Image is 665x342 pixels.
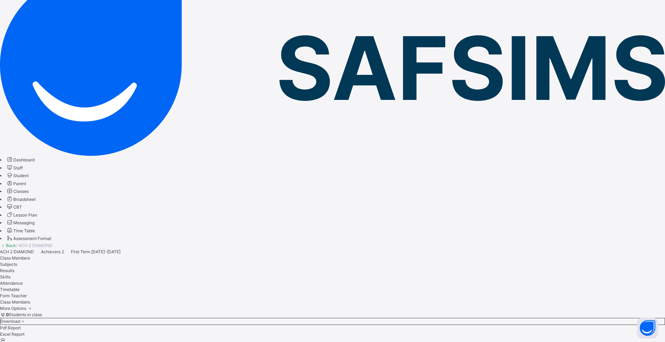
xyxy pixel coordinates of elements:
a: CBT [6,204,22,210]
a: Student [6,173,29,178]
span: Achievers 2 [41,249,64,254]
span: Student [13,173,29,178]
span: Messaging [13,220,35,225]
button: Open asap [637,318,658,339]
a: Assessment Format [6,236,51,241]
b: 0 [6,312,9,317]
a: Dashboard [6,157,35,162]
a: Lesson Plan [6,212,37,218]
a: Messaging [6,220,35,225]
a: Time Table [6,228,35,233]
span: Parent [13,181,26,186]
span: Download [0,319,20,324]
a: Parent [6,181,26,186]
a: Back [6,243,16,248]
a: Staff [6,165,23,170]
span: Broadsheet [13,197,36,202]
a: Classes [6,189,29,194]
span: Dashboard [13,157,35,162]
span: Staff [13,165,23,170]
span: Assessment Format [13,236,51,241]
span: Time Table [13,228,35,233]
span: / ACH 2 DIAMOND [16,243,52,248]
span: CBT [13,204,22,210]
span: Classes [13,189,29,194]
a: Broadsheet [6,197,36,202]
span: Students in class [6,312,42,317]
span: First Term [DATE]-[DATE] [71,249,121,254]
span: Lesson Plan [13,212,37,218]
